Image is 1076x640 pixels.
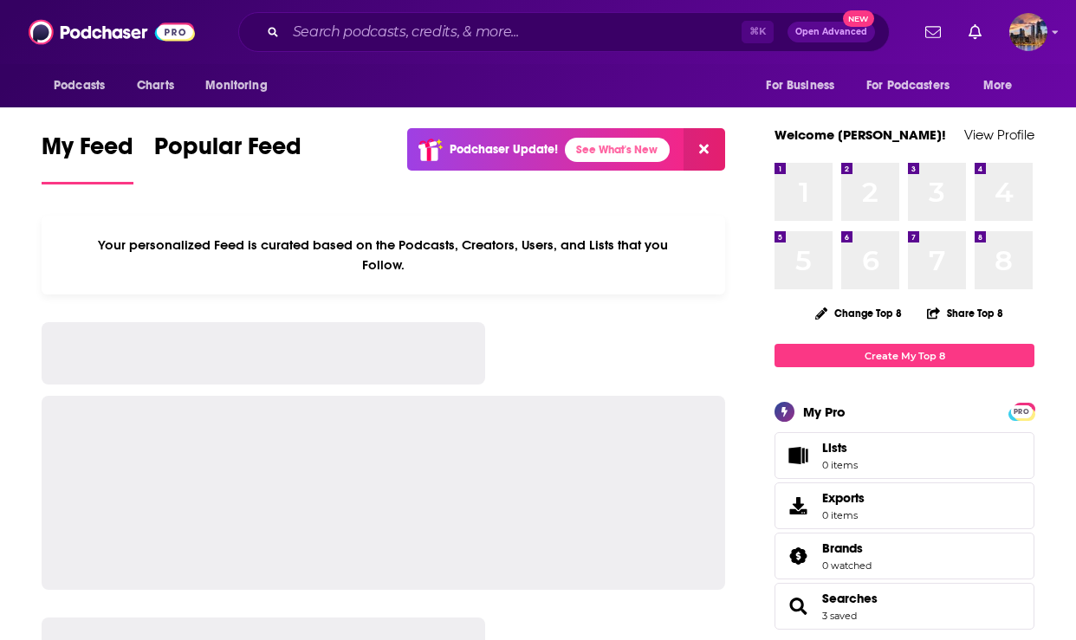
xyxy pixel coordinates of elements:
[450,142,558,157] p: Podchaser Update!
[971,69,1034,102] button: open menu
[193,69,289,102] button: open menu
[781,494,815,518] span: Exports
[754,69,856,102] button: open menu
[822,440,847,456] span: Lists
[775,533,1034,579] span: Brands
[766,74,834,98] span: For Business
[1011,404,1032,417] a: PRO
[822,540,863,556] span: Brands
[822,610,857,622] a: 3 saved
[855,69,975,102] button: open menu
[205,74,267,98] span: Monitoring
[795,28,867,36] span: Open Advanced
[42,132,133,171] span: My Feed
[822,509,865,521] span: 0 items
[775,583,1034,630] span: Searches
[866,74,950,98] span: For Podcasters
[822,490,865,506] span: Exports
[822,440,858,456] span: Lists
[126,69,185,102] a: Charts
[565,138,670,162] a: See What's New
[843,10,874,27] span: New
[238,12,890,52] div: Search podcasts, credits, & more...
[964,126,1034,143] a: View Profile
[154,132,301,171] span: Popular Feed
[154,132,301,184] a: Popular Feed
[42,69,127,102] button: open menu
[54,74,105,98] span: Podcasts
[781,544,815,568] a: Brands
[805,302,912,324] button: Change Top 8
[788,22,875,42] button: Open AdvancedNew
[822,459,858,471] span: 0 items
[42,216,725,294] div: Your personalized Feed is curated based on the Podcasts, Creators, Users, and Lists that you Follow.
[962,17,988,47] a: Show notifications dropdown
[775,344,1034,367] a: Create My Top 8
[29,16,195,48] img: Podchaser - Follow, Share and Rate Podcasts
[1011,405,1032,418] span: PRO
[137,74,174,98] span: Charts
[781,594,815,618] a: Searches
[1009,13,1047,51] span: Logged in as carlystonehouse
[742,21,774,43] span: ⌘ K
[822,591,878,606] a: Searches
[286,18,742,46] input: Search podcasts, credits, & more...
[983,74,1013,98] span: More
[42,132,133,184] a: My Feed
[918,17,948,47] a: Show notifications dropdown
[926,296,1004,330] button: Share Top 8
[1009,13,1047,51] img: User Profile
[775,482,1034,529] a: Exports
[775,126,946,143] a: Welcome [PERSON_NAME]!
[822,559,872,572] a: 0 watched
[803,404,846,420] div: My Pro
[1009,13,1047,51] button: Show profile menu
[775,432,1034,479] a: Lists
[781,443,815,468] span: Lists
[822,540,872,556] a: Brands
